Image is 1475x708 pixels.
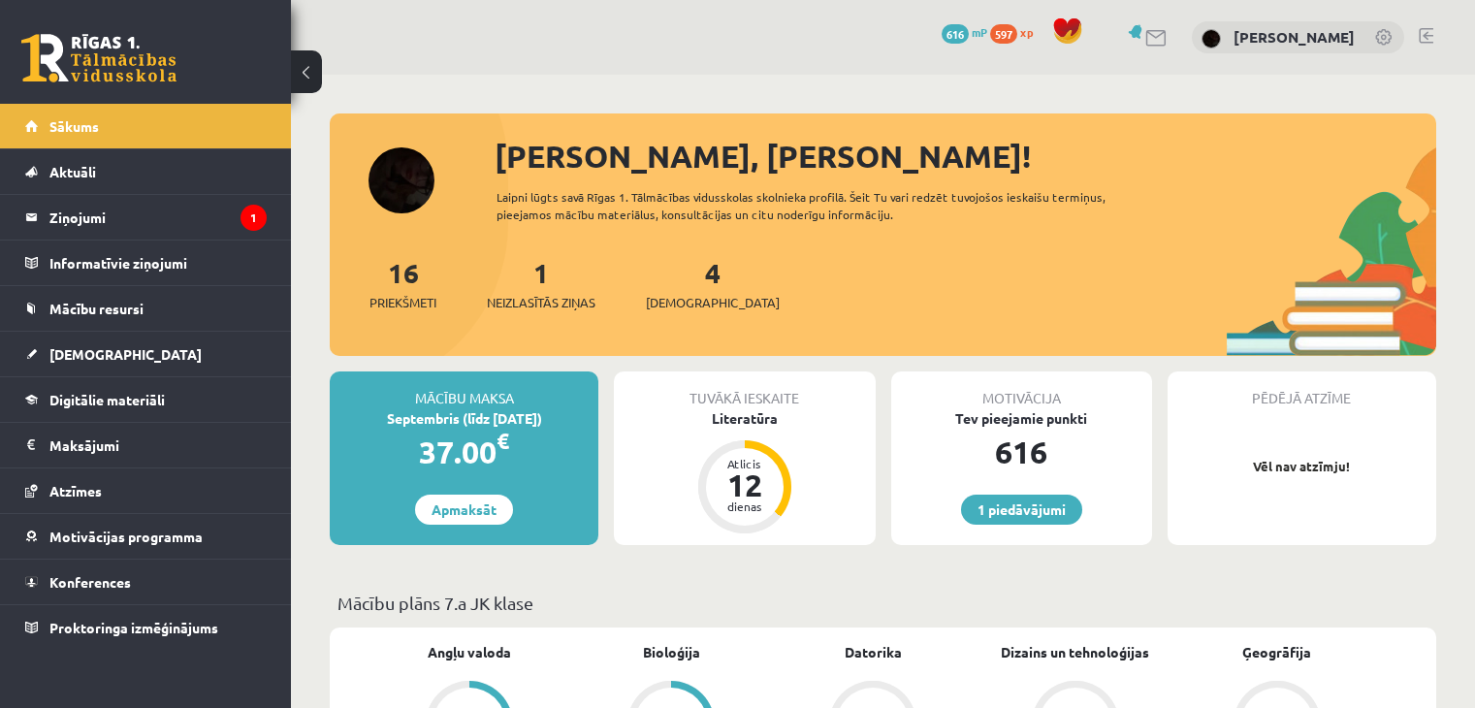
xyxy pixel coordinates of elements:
span: Neizlasītās ziņas [487,293,595,312]
span: Mācību resursi [49,300,144,317]
legend: Ziņojumi [49,195,267,240]
span: Aktuāli [49,163,96,180]
a: Aktuāli [25,149,267,194]
div: [PERSON_NAME], [PERSON_NAME]! [495,133,1436,179]
p: Vēl nav atzīmju! [1177,457,1427,476]
div: Mācību maksa [330,371,598,408]
div: 37.00 [330,429,598,475]
span: 616 [942,24,969,44]
span: Motivācijas programma [49,528,203,545]
a: [PERSON_NAME] [1234,27,1355,47]
span: Proktoringa izmēģinājums [49,619,218,636]
p: Mācību plāns 7.a JK klase [337,590,1428,616]
img: Linda Rutka [1202,29,1221,48]
i: 1 [240,205,267,231]
a: 616 mP [942,24,987,40]
a: Motivācijas programma [25,514,267,559]
div: 616 [891,429,1152,475]
span: Priekšmeti [369,293,436,312]
a: Sākums [25,104,267,148]
legend: Informatīvie ziņojumi [49,241,267,285]
a: Apmaksāt [415,495,513,525]
span: [DEMOGRAPHIC_DATA] [49,345,202,363]
a: 597 xp [990,24,1042,40]
a: Informatīvie ziņojumi [25,241,267,285]
div: Atlicis [716,458,774,469]
legend: Maksājumi [49,423,267,467]
span: € [497,427,509,455]
a: Rīgas 1. Tālmācības vidusskola [21,34,176,82]
a: Literatūra Atlicis 12 dienas [614,408,875,536]
span: 597 [990,24,1017,44]
a: Dizains un tehnoloģijas [1001,642,1149,662]
a: Angļu valoda [428,642,511,662]
a: 16Priekšmeti [369,255,436,312]
div: Laipni lūgts savā Rīgas 1. Tālmācības vidusskolas skolnieka profilā. Šeit Tu vari redzēt tuvojošo... [497,188,1161,223]
a: Proktoringa izmēģinājums [25,605,267,650]
a: Atzīmes [25,468,267,513]
a: Mācību resursi [25,286,267,331]
a: [DEMOGRAPHIC_DATA] [25,332,267,376]
a: 1 piedāvājumi [961,495,1082,525]
span: Sākums [49,117,99,135]
span: mP [972,24,987,40]
span: Konferences [49,573,131,591]
a: Digitālie materiāli [25,377,267,422]
div: 12 [716,469,774,500]
a: Maksājumi [25,423,267,467]
div: Tuvākā ieskaite [614,371,875,408]
div: Pēdējā atzīme [1168,371,1436,408]
a: Datorika [845,642,902,662]
a: 4[DEMOGRAPHIC_DATA] [646,255,780,312]
div: Septembris (līdz [DATE]) [330,408,598,429]
a: Konferences [25,560,267,604]
div: Motivācija [891,371,1152,408]
a: Ģeogrāfija [1242,642,1311,662]
a: Ziņojumi1 [25,195,267,240]
span: Atzīmes [49,482,102,499]
div: dienas [716,500,774,512]
div: Tev pieejamie punkti [891,408,1152,429]
span: [DEMOGRAPHIC_DATA] [646,293,780,312]
span: Digitālie materiāli [49,391,165,408]
span: xp [1020,24,1033,40]
a: Bioloģija [643,642,700,662]
a: 1Neizlasītās ziņas [487,255,595,312]
div: Literatūra [614,408,875,429]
